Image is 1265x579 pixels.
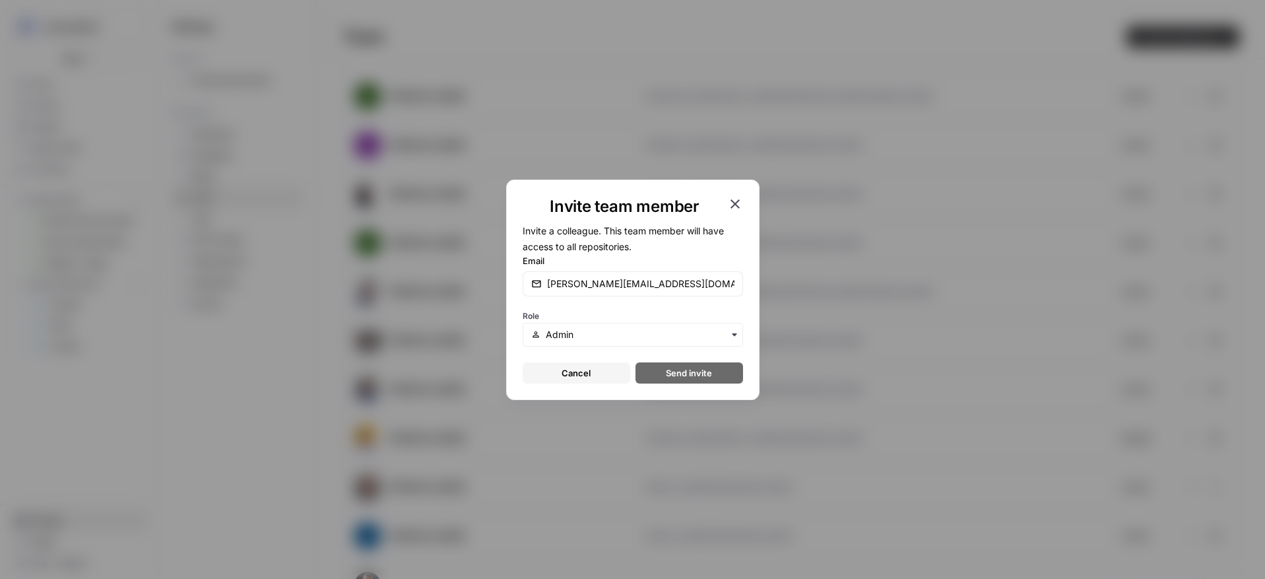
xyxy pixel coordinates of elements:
span: Role [523,311,539,321]
span: Cancel [562,366,591,380]
input: Admin [546,328,734,341]
span: Send invite [666,366,712,380]
h1: Invite team member [523,196,727,217]
span: Invite a colleague. This team member will have access to all repositories. [523,225,724,252]
button: Cancel [523,362,630,384]
input: email@company.com [547,277,734,290]
label: Email [523,254,743,267]
button: Send invite [635,362,743,384]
